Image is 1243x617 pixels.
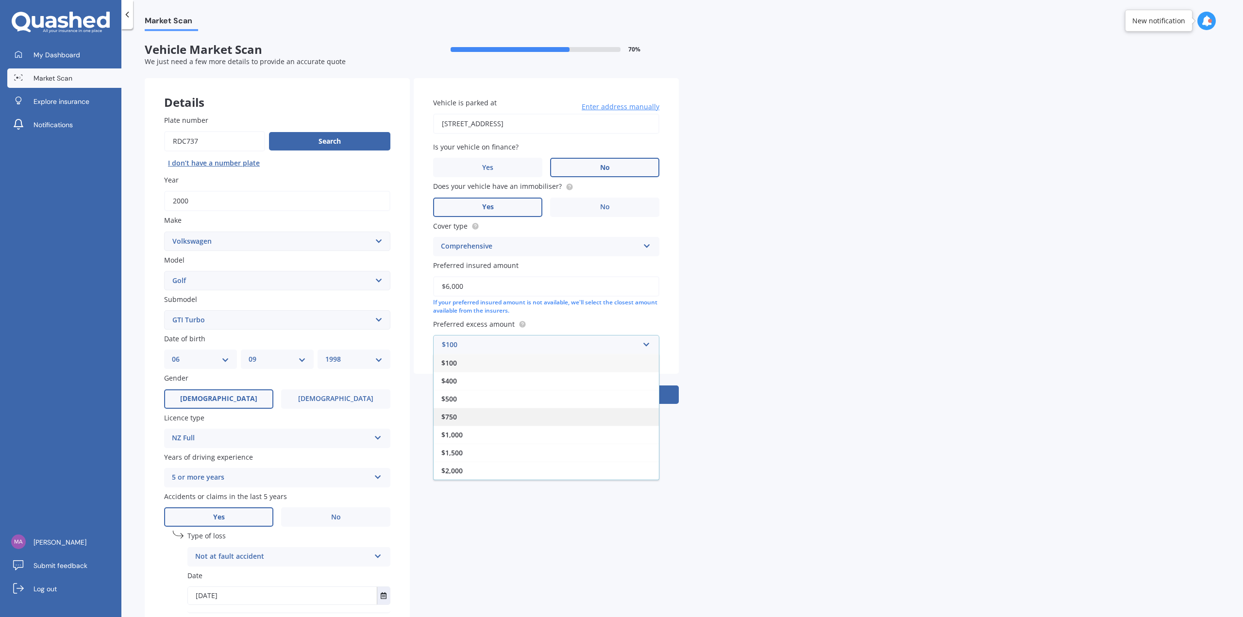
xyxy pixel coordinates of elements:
a: Notifications [7,115,121,134]
input: Enter plate number [164,131,265,151]
a: Explore insurance [7,92,121,111]
img: ce672c799aa917512453b5c6f769bb07 [11,534,26,549]
span: [PERSON_NAME] [34,537,86,547]
input: YYYY [164,191,390,211]
span: $400 [441,376,457,385]
span: Yes [482,164,493,172]
div: If your preferred insured amount is not available, we'll select the closest amount available from... [433,299,659,315]
span: $1,500 [441,448,463,457]
span: Cover type [433,221,468,231]
span: No [600,164,610,172]
a: Submit feedback [7,556,121,575]
button: I don’t have a number plate [164,155,264,171]
div: New notification [1132,16,1185,26]
span: $750 [441,412,457,421]
span: Date [187,571,202,580]
span: Licence type [164,413,204,422]
span: Enter address manually [582,102,659,112]
input: Enter amount [433,276,659,297]
span: Year [164,175,179,184]
span: Yes [213,513,225,521]
span: Log out [34,584,57,594]
span: 70 % [628,46,640,53]
span: Notifications [34,120,73,130]
span: Vehicle Market Scan [145,43,412,57]
span: Does your vehicle have an immobiliser? [433,182,562,191]
div: NZ Full [172,433,370,444]
span: No [600,203,610,211]
span: Submodel [164,295,197,304]
span: Accidents or claims in the last 5 years [164,492,287,501]
span: Vehicle is parked at [433,98,497,107]
a: Log out [7,579,121,599]
span: Explore insurance [34,97,89,106]
span: Preferred insured amount [433,261,519,270]
span: Market Scan [34,73,72,83]
span: Gender [164,374,188,383]
span: Model [164,255,185,265]
div: Details [145,78,410,107]
input: DD/MM/YYYY [188,587,377,604]
span: Yes [482,203,494,211]
span: Market Scan [145,16,198,29]
span: $100 [441,358,457,367]
input: Enter address [433,114,659,134]
span: Make [164,216,182,225]
a: My Dashboard [7,45,121,65]
span: [DEMOGRAPHIC_DATA] [180,395,257,403]
span: My Dashboard [34,50,80,60]
span: No [331,513,341,521]
div: 5 or more years [172,472,370,484]
div: Not at fault accident [195,551,370,563]
span: We just need a few more details to provide an accurate quote [145,57,346,66]
span: [DEMOGRAPHIC_DATA] [298,395,373,403]
button: Select date [377,587,390,604]
span: Preferred excess amount [433,319,515,329]
span: Type of loss [187,532,226,541]
span: $2,000 [441,466,463,475]
span: Is your vehicle on finance? [433,142,519,151]
div: Comprehensive [441,241,639,252]
span: Years of driving experience [164,452,253,462]
span: Date of birth [164,334,205,343]
span: $500 [441,394,457,403]
span: Plate number [164,116,208,125]
button: Search [269,132,390,150]
span: Submit feedback [34,561,87,570]
a: [PERSON_NAME] [7,533,121,552]
a: Market Scan [7,68,121,88]
span: $1,000 [441,430,463,439]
